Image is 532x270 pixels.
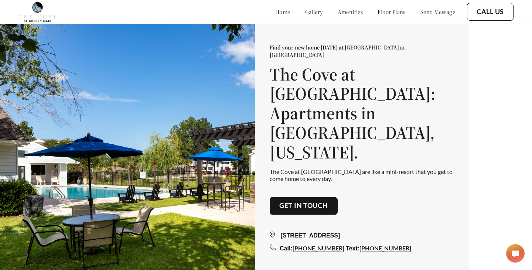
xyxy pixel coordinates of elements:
a: send message [420,8,455,16]
img: cove_at_golden_isles_logo.png [18,2,57,22]
a: amenities [338,8,363,16]
a: gallery [305,8,323,16]
span: Text: [346,245,359,252]
a: Get in touch [279,202,328,210]
span: Call: [280,245,293,252]
a: Call Us [477,8,504,16]
a: [PHONE_NUMBER] [293,245,344,252]
button: Get in touch [270,197,338,215]
p: The Cove at [GEOGRAPHIC_DATA] are like a mini-resort that you get to come home to every day. [270,168,454,182]
a: [PHONE_NUMBER] [359,245,411,252]
div: [STREET_ADDRESS] [270,231,454,240]
p: Find your new home [DATE] at [GEOGRAPHIC_DATA] at [GEOGRAPHIC_DATA] [270,44,454,59]
a: floor plans [378,8,406,16]
button: Call Us [467,3,514,21]
h1: The Cove at [GEOGRAPHIC_DATA]: Apartments in [GEOGRAPHIC_DATA], [US_STATE]. [270,65,454,162]
a: home [275,8,290,16]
